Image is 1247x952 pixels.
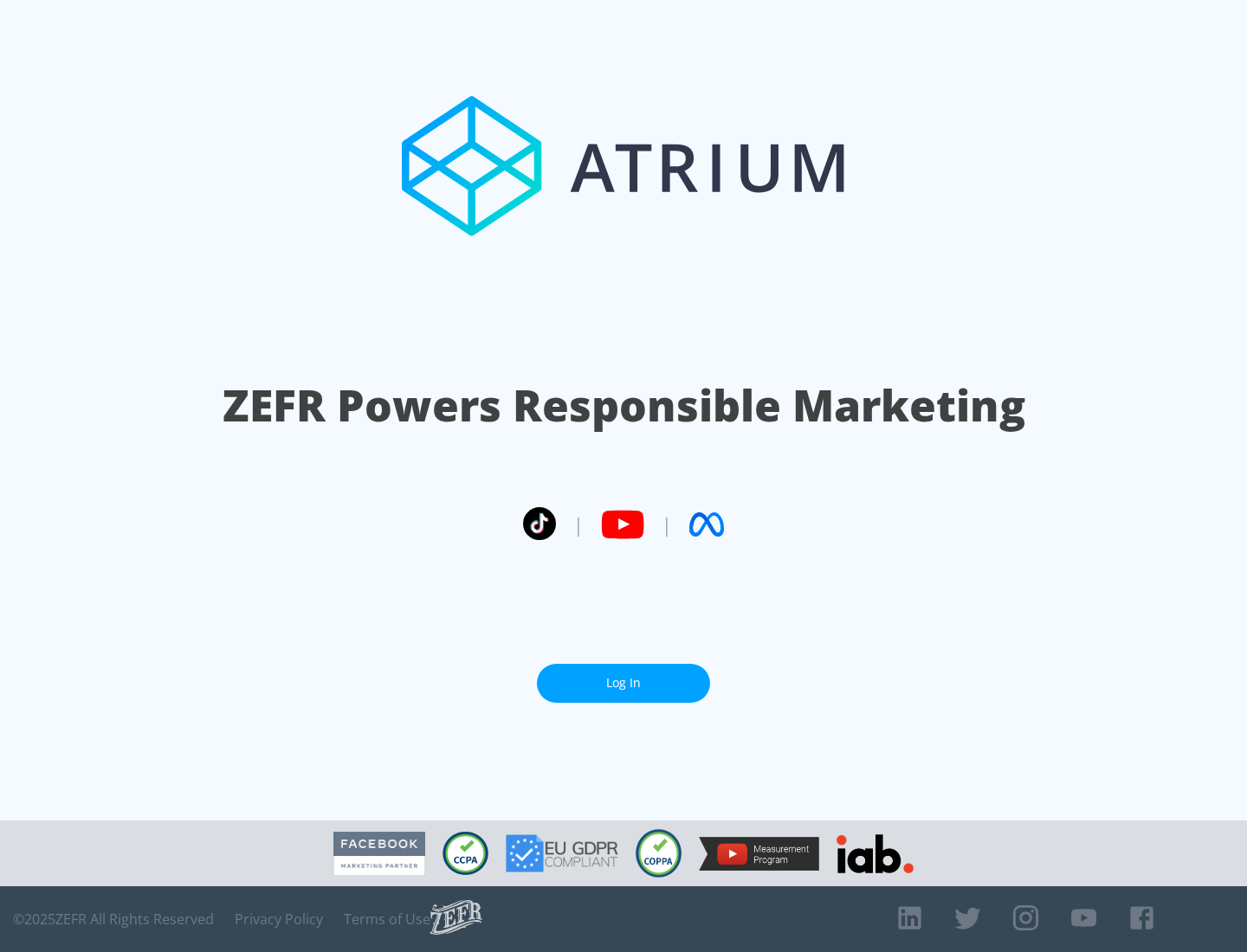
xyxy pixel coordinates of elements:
span: © 2025 ZEFR All Rights Reserved [13,910,214,928]
a: Log In [537,664,710,703]
img: Facebook Marketing Partner [333,832,425,876]
img: IAB [837,834,914,873]
h1: ZEFR Powers Responsible Marketing [223,376,1025,435]
img: GDPR Compliant [506,834,618,872]
span: | [662,511,672,537]
a: Privacy Policy [235,910,323,928]
img: YouTube Measurement Program [699,837,819,871]
img: CCPA Compliant [443,832,488,875]
img: COPPA Compliant [636,829,682,878]
a: Terms of Use [344,910,430,928]
span: | [573,511,584,537]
